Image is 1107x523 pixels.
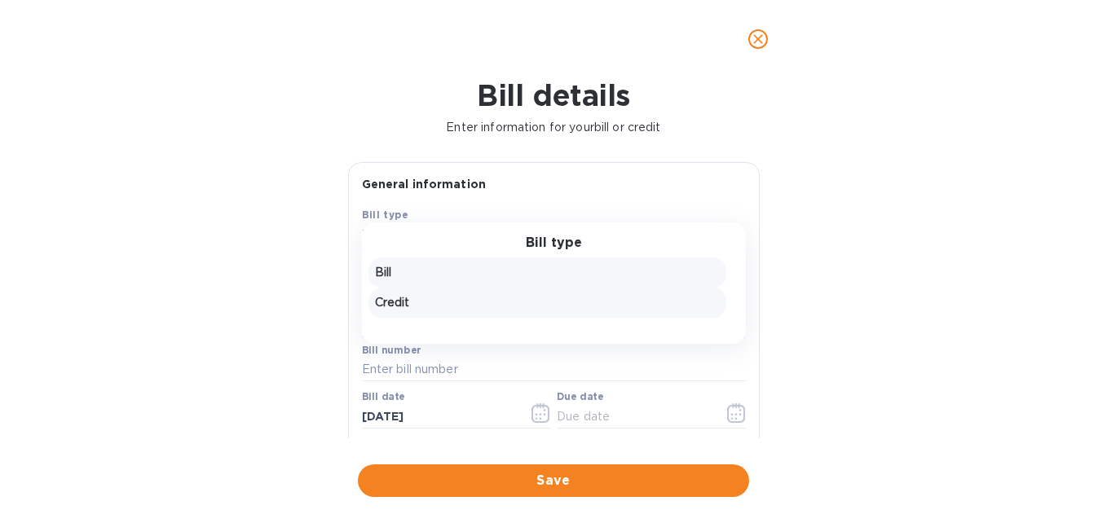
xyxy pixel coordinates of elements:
[739,20,778,59] button: close
[375,264,720,281] p: Bill
[557,404,711,429] input: Due date
[371,471,736,490] span: Save
[362,178,487,191] b: General information
[362,227,381,240] b: Bill
[362,209,409,221] b: Bill type
[557,393,603,402] label: Due date
[362,393,405,402] label: Bill date
[362,358,746,382] input: Enter bill number
[362,404,516,429] input: Select date
[526,235,582,251] h3: Bill type
[375,294,720,311] p: Credit
[13,119,1094,136] p: Enter information for your bill or credit
[362,345,421,355] label: Bill number
[358,464,749,497] button: Save
[13,78,1094,112] h1: Bill details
